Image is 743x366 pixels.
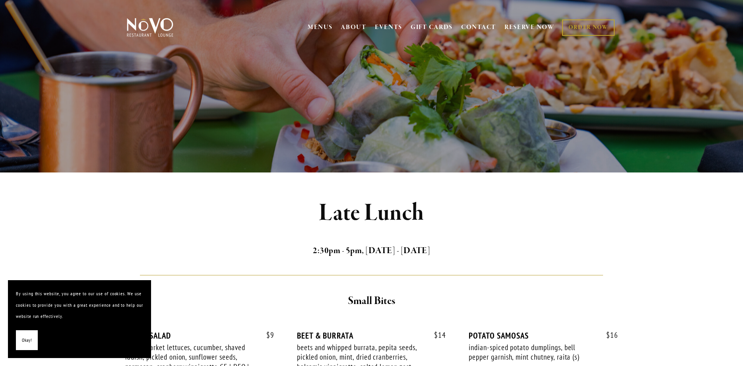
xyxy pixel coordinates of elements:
[319,198,424,228] strong: Late Lunch
[469,331,618,341] div: POTATO SAMOSAS
[341,23,367,31] a: ABOUT
[434,330,438,340] span: $
[297,331,446,341] div: BEET & BURRATA
[258,331,274,340] span: 9
[375,23,402,31] a: EVENTS
[125,17,175,37] img: Novo Restaurant &amp; Lounge
[22,335,32,346] span: Okay!
[308,23,333,31] a: MENUS
[16,330,38,351] button: Okay!
[348,294,395,308] strong: Small Bites
[562,19,614,36] a: ORDER NOW
[8,280,151,358] section: Cookie banner
[469,343,595,362] div: indian-spiced potato dumplings, bell pepper garnish, mint chutney, raita (s)
[461,20,496,35] a: CONTACT
[411,20,453,35] a: GIFT CARDS
[16,288,143,322] p: By using this website, you agree to our use of cookies. We use cookies to provide you with a grea...
[313,245,431,256] strong: 2:30pm - 5pm, [DATE] - [DATE]
[504,20,555,35] a: RESERVE NOW
[125,331,274,341] div: HOUSE SALAD
[426,331,446,340] span: 14
[266,330,270,340] span: $
[598,331,618,340] span: 16
[606,330,610,340] span: $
